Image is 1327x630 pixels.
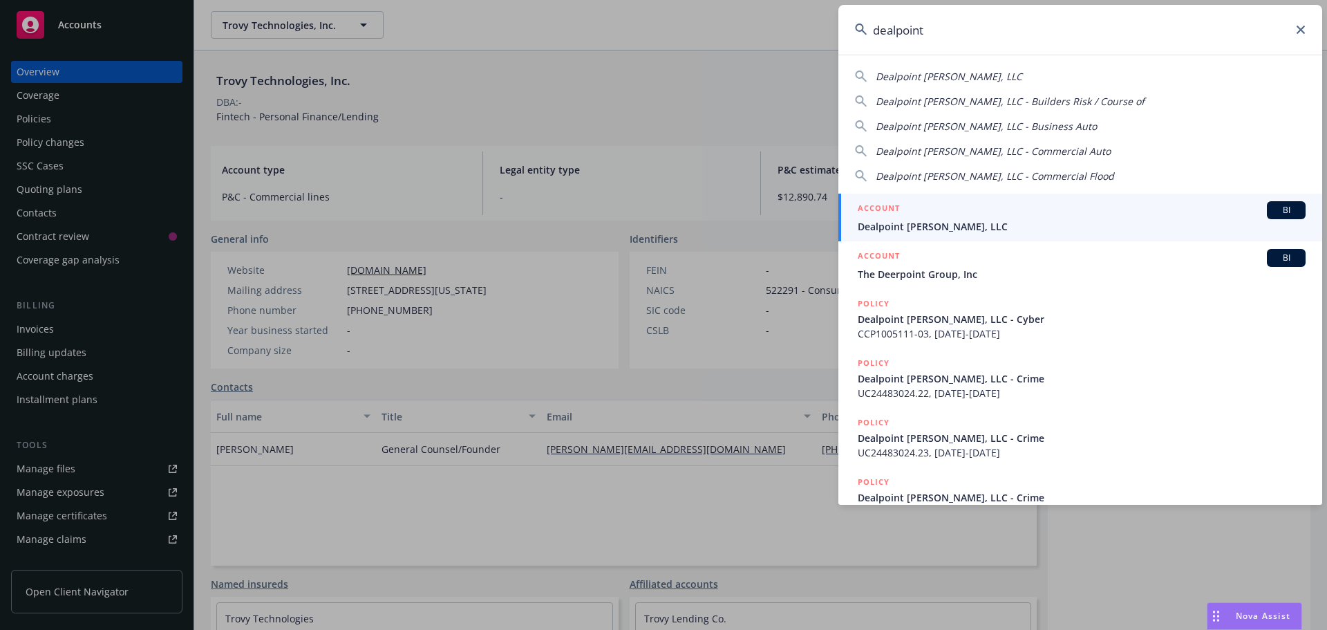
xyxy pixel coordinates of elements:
[1207,603,1225,629] div: Drag to move
[858,312,1306,326] span: Dealpoint [PERSON_NAME], LLC - Cyber
[858,326,1306,341] span: CCP1005111-03, [DATE]-[DATE]
[1236,610,1290,622] span: Nova Assist
[858,297,890,311] h5: POLICY
[858,267,1306,281] span: The Deerpoint Group, Inc
[858,445,1306,460] span: UC24483024.23, [DATE]-[DATE]
[838,408,1322,467] a: POLICYDealpoint [PERSON_NAME], LLC - CrimeUC24483024.23, [DATE]-[DATE]
[838,349,1322,408] a: POLICYDealpoint [PERSON_NAME], LLC - CrimeUC24483024.22, [DATE]-[DATE]
[1272,204,1300,216] span: BI
[876,70,1022,83] span: Dealpoint [PERSON_NAME], LLC
[1272,252,1300,264] span: BI
[1207,602,1302,630] button: Nova Assist
[858,219,1306,234] span: Dealpoint [PERSON_NAME], LLC
[876,169,1114,183] span: Dealpoint [PERSON_NAME], LLC - Commercial Flood
[838,289,1322,349] a: POLICYDealpoint [PERSON_NAME], LLC - CyberCCP1005111-03, [DATE]-[DATE]
[838,241,1322,289] a: ACCOUNTBIThe Deerpoint Group, Inc
[858,416,890,429] h5: POLICY
[858,371,1306,386] span: Dealpoint [PERSON_NAME], LLC - Crime
[838,467,1322,527] a: POLICYDealpoint [PERSON_NAME], LLC - Crime
[838,5,1322,55] input: Search...
[858,386,1306,400] span: UC24483024.22, [DATE]-[DATE]
[858,475,890,489] h5: POLICY
[858,431,1306,445] span: Dealpoint [PERSON_NAME], LLC - Crime
[858,201,900,218] h5: ACCOUNT
[876,145,1111,158] span: Dealpoint [PERSON_NAME], LLC - Commercial Auto
[876,95,1145,108] span: Dealpoint [PERSON_NAME], LLC - Builders Risk / Course of
[858,356,890,370] h5: POLICY
[838,194,1322,241] a: ACCOUNTBIDealpoint [PERSON_NAME], LLC
[858,249,900,266] h5: ACCOUNT
[858,490,1306,505] span: Dealpoint [PERSON_NAME], LLC - Crime
[876,120,1097,133] span: Dealpoint [PERSON_NAME], LLC - Business Auto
